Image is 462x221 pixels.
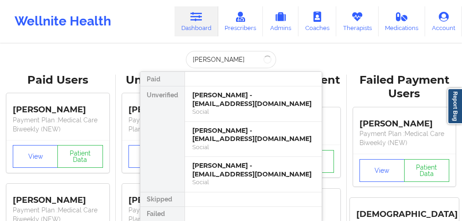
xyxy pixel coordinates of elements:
[13,98,103,116] div: [PERSON_NAME]
[6,73,109,87] div: Paid Users
[140,86,185,192] div: Unverified
[379,6,426,36] a: Medications
[140,72,185,86] div: Paid
[192,126,314,143] div: [PERSON_NAME] - [EMAIL_ADDRESS][DOMAIN_NAME]
[263,6,298,36] a: Admins
[298,6,336,36] a: Coaches
[425,6,462,36] a: Account
[404,159,449,182] button: Patient Data
[192,178,314,186] div: Social
[57,145,103,168] button: Patient Data
[13,188,103,206] div: [PERSON_NAME]
[128,116,219,134] p: Payment Plan : Unmatched Plan
[359,129,450,147] p: Payment Plan : Medical Care Biweekly (NEW)
[192,108,314,116] div: Social
[128,188,219,206] div: [PERSON_NAME]
[359,159,405,182] button: View
[218,6,263,36] a: Prescribers
[192,161,314,178] div: [PERSON_NAME] - [EMAIL_ADDRESS][DOMAIN_NAME]
[192,91,314,108] div: [PERSON_NAME] - [EMAIL_ADDRESS][DOMAIN_NAME]
[175,6,218,36] a: Dashboard
[353,73,456,101] div: Failed Payment Users
[447,88,462,124] a: Report Bug
[13,116,103,134] p: Payment Plan : Medical Care Biweekly (NEW)
[192,143,314,151] div: Social
[359,112,450,129] div: [PERSON_NAME]
[140,192,185,207] div: Skipped
[128,145,174,168] button: View
[13,145,58,168] button: View
[128,98,219,116] div: [PERSON_NAME]
[336,6,379,36] a: Therapists
[122,73,225,87] div: Unverified Users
